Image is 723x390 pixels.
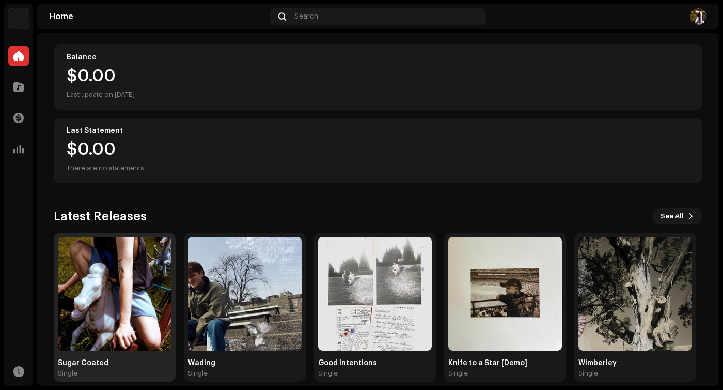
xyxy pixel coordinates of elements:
[448,359,562,367] div: Knife to a Star [Demo]
[67,127,689,135] div: Last Statement
[54,208,147,224] h3: Latest Releases
[67,88,689,101] div: Last update on [DATE]
[188,237,302,351] img: dca9ab2a-2889-4662-ac99-335b1864299a
[58,359,171,367] div: Sugar Coated
[8,8,29,29] img: 3bdc119d-ef2f-4d41-acde-c0e9095fc35a
[578,237,692,351] img: 265e3579-c91b-42d1-9158-89e775b37e4e
[67,162,144,174] div: There are no statements
[58,237,171,351] img: 1cc69898-2de9-44ef-9530-36a392d8e8a7
[188,369,208,378] div: Single
[690,8,706,25] img: 5c9b3827-5e8c-449f-a952-448186649d80
[661,206,684,227] span: See All
[54,118,702,183] re-o-card-value: Last Statement
[54,44,702,110] re-o-card-value: Balance
[318,359,432,367] div: Good Intentions
[318,369,338,378] div: Single
[188,359,302,367] div: Wading
[448,237,562,351] img: e22dc46b-1e63-4420-86b0-845eb77c881b
[318,237,432,351] img: 860fbf45-eeac-4f81-a60b-0b4017b3675c
[294,12,318,21] span: Search
[448,369,468,378] div: Single
[578,359,692,367] div: Wimberley
[578,369,598,378] div: Single
[50,12,266,21] div: Home
[58,369,77,378] div: Single
[67,53,689,62] div: Balance
[652,208,702,224] button: See All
